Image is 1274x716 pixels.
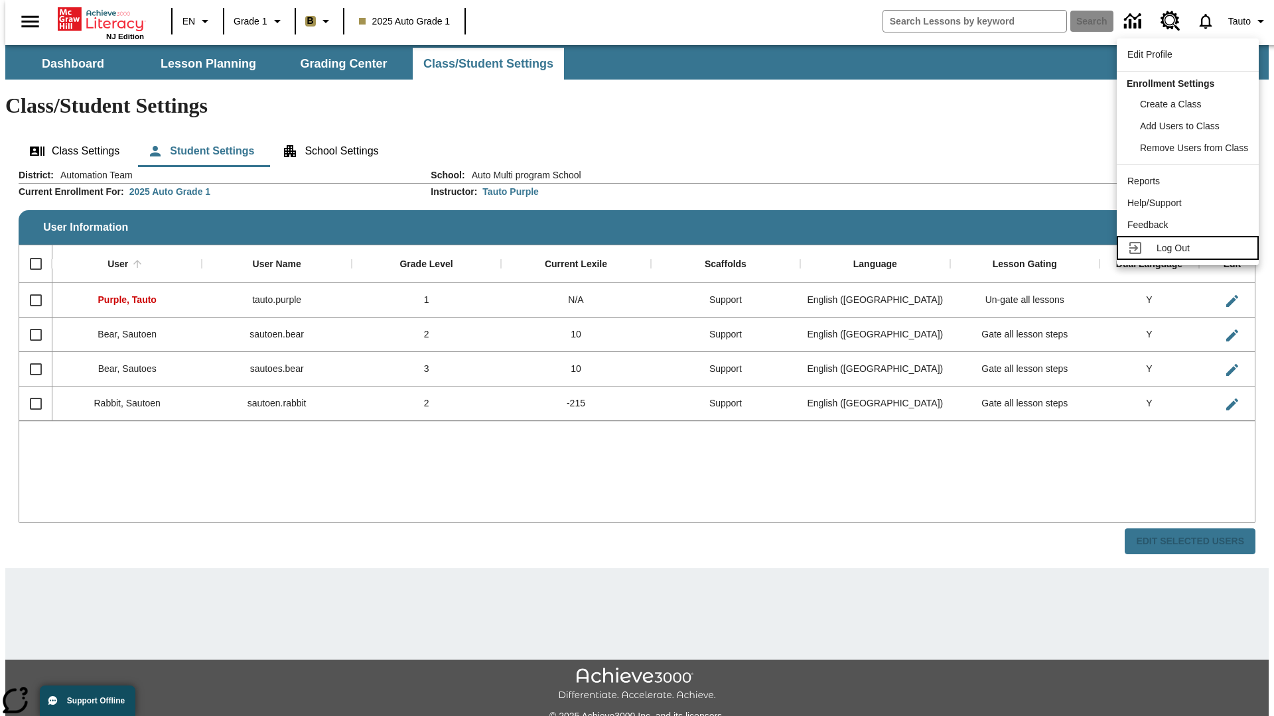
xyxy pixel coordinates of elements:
span: Feedback [1127,219,1168,230]
span: Create a Class [1140,99,1202,109]
span: Edit Profile [1127,49,1172,60]
span: Add Users to Class [1140,121,1220,131]
span: Reports [1127,176,1160,186]
span: Remove Users from Class [1140,143,1248,153]
span: Help/Support [1127,198,1182,208]
span: Log Out [1157,243,1190,253]
span: Enrollment Settings [1127,78,1214,89]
